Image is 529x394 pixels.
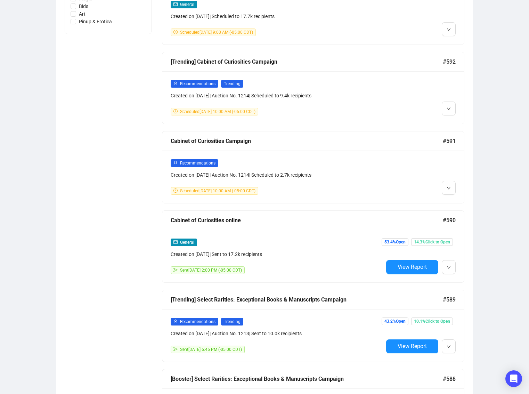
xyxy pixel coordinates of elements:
div: Created on [DATE] | Auction No. 1214 | Scheduled to 2.7k recipients [171,171,383,179]
span: 14.3% Click to Open [411,238,453,246]
span: down [447,107,451,111]
div: Cabinet of Curiosities Campaign [171,137,443,145]
span: send [173,268,178,272]
a: Cabinet of Curiosities Campaign#591userRecommendationsCreated on [DATE]| Auction No. 1214| Schedu... [162,131,464,203]
span: mail [173,240,178,244]
span: #588 [443,375,456,383]
span: Recommendations [180,161,215,166]
span: down [447,186,451,190]
div: Created on [DATE] | Scheduled to 17.7k recipients [171,13,383,20]
div: Created on [DATE] | Sent to 17.2k recipients [171,250,383,258]
span: mail [173,2,178,6]
span: General [180,240,194,245]
div: Cabinet of Curiosities online [171,216,443,225]
span: 43.2% Open [382,317,408,325]
div: [Booster] Select Rarities: Exceptional Books & Manuscripts Campaign [171,375,443,383]
span: Trending [221,318,243,325]
div: Created on [DATE] | Auction No. 1213 | Sent to 10.0k recipients [171,330,383,337]
span: Trending [221,80,243,88]
span: Scheduled [DATE] 10:00 AM (-05:00 CDT) [180,109,255,114]
button: View Report [386,260,438,274]
button: View Report [386,339,438,353]
a: [Trending] Select Rarities: Exceptional Books & Manuscripts Campaign#589userRecommendationsTrendi... [162,290,464,362]
span: Recommendations [180,81,215,86]
span: clock-circle [173,30,178,34]
span: View Report [398,264,427,270]
span: Bids [76,2,91,10]
span: user [173,319,178,323]
span: #591 [443,137,456,145]
span: clock-circle [173,109,178,113]
span: Sent [DATE] 2:00 PM (-05:00 CDT) [180,268,242,273]
span: Sent [DATE] 6:45 PM (-05:00 CDT) [180,347,242,352]
a: Cabinet of Curiosities online#590mailGeneralCreated on [DATE]| Sent to 17.2k recipientssendSent[D... [162,210,464,283]
span: #589 [443,295,456,304]
span: down [447,27,451,32]
a: [Trending] Cabinet of Curiosities Campaign#592userRecommendationsTrendingCreated on [DATE]| Aucti... [162,52,464,124]
div: Created on [DATE] | Auction No. 1214 | Scheduled to 9.4k recipients [171,92,383,99]
span: down [447,345,451,349]
span: #590 [443,216,456,225]
span: user [173,161,178,165]
div: Open Intercom Messenger [505,370,522,387]
span: send [173,347,178,351]
span: user [173,81,178,86]
span: clock-circle [173,188,178,193]
span: Recommendations [180,319,215,324]
span: down [447,265,451,270]
span: 10.1% Click to Open [411,317,453,325]
span: Scheduled [DATE] 10:00 AM (-05:00 CDT) [180,188,255,193]
div: [Trending] Cabinet of Curiosities Campaign [171,57,443,66]
span: General [180,2,194,7]
span: View Report [398,343,427,349]
span: 53.4% Open [382,238,408,246]
span: Scheduled [DATE] 9:00 AM (-05:00 CDT) [180,30,253,35]
span: Art [76,10,88,18]
span: #592 [443,57,456,66]
div: [Trending] Select Rarities: Exceptional Books & Manuscripts Campaign [171,295,443,304]
span: Pinup & Erotica [76,18,115,25]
